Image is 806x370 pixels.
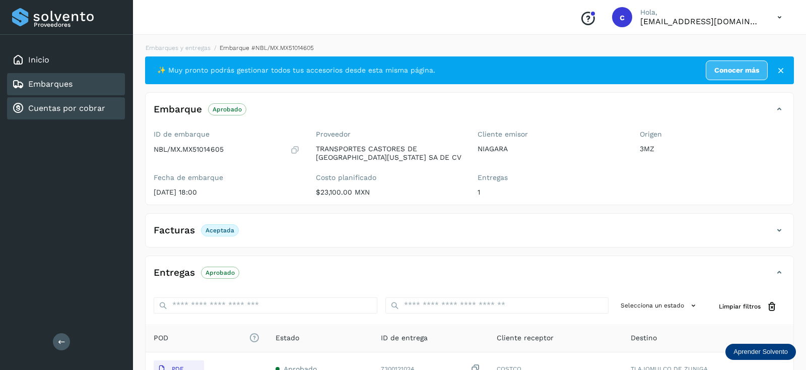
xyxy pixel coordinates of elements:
[640,8,761,17] p: Hola,
[617,297,703,314] button: Selecciona un estado
[478,188,624,197] p: 1
[381,333,428,343] span: ID de entrega
[213,106,242,113] p: Aprobado
[154,225,195,236] h4: Facturas
[154,173,300,182] label: Fecha de embarque
[478,173,624,182] label: Entregas
[640,145,786,153] p: 3MZ
[640,17,761,26] p: cuentasespeciales8_met@castores.com.mx
[7,49,125,71] div: Inicio
[34,21,121,28] p: Proveedores
[316,173,462,182] label: Costo planificado
[733,348,788,356] p: Aprender Solvento
[497,333,554,343] span: Cliente receptor
[154,267,195,279] h4: Entregas
[146,222,793,247] div: FacturasAceptada
[146,101,793,126] div: EmbarqueAprobado
[206,227,234,234] p: Aceptada
[640,130,786,139] label: Origen
[7,97,125,119] div: Cuentas por cobrar
[7,73,125,95] div: Embarques
[154,130,300,139] label: ID de embarque
[146,44,211,51] a: Embarques y entregas
[478,145,624,153] p: NIAGARA
[154,188,300,197] p: [DATE] 18:00
[478,130,624,139] label: Cliente emisor
[154,104,202,115] h4: Embarque
[157,65,435,76] span: ✨ Muy pronto podrás gestionar todos tus accesorios desde esta misma página.
[316,130,462,139] label: Proveedor
[631,333,657,343] span: Destino
[316,145,462,162] p: TRANSPORTES CASTORES DE [GEOGRAPHIC_DATA][US_STATE] SA DE CV
[146,264,793,289] div: EntregasAprobado
[28,55,49,65] a: Inicio
[154,145,224,154] p: NBL/MX.MX51014605
[711,297,785,316] button: Limpiar filtros
[725,344,796,360] div: Aprender Solvento
[145,43,794,52] nav: breadcrumb
[316,188,462,197] p: $23,100.00 MXN
[276,333,299,343] span: Estado
[220,44,314,51] span: Embarque #NBL/MX.MX51014605
[28,79,73,89] a: Embarques
[28,103,105,113] a: Cuentas por cobrar
[719,302,761,311] span: Limpiar filtros
[154,333,259,343] span: POD
[706,60,768,80] a: Conocer más
[206,269,235,276] p: Aprobado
